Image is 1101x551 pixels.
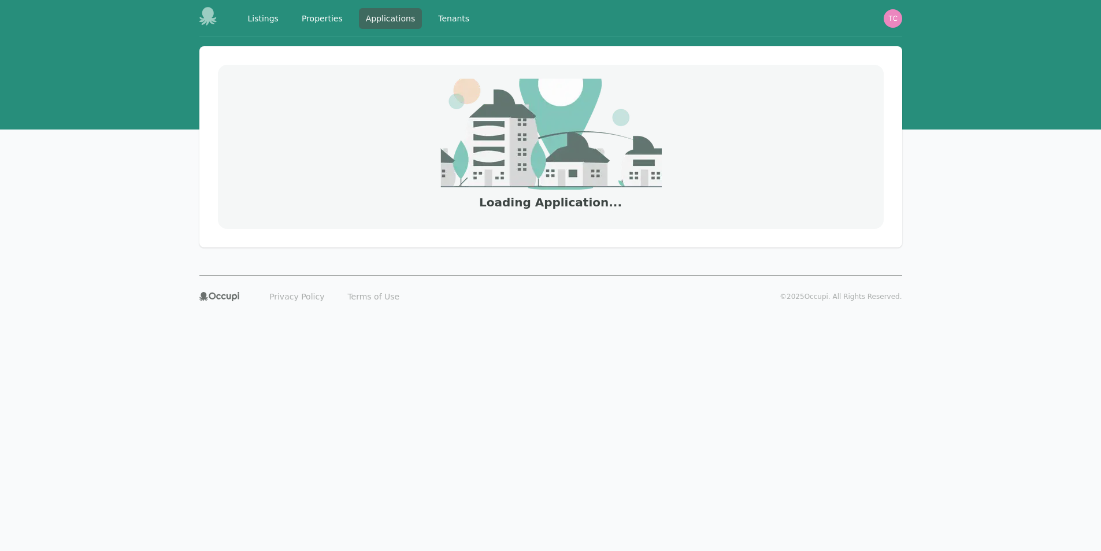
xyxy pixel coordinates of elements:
[780,292,902,301] p: © 2025 Occupi. All Rights Reserved.
[479,194,622,210] h3: Loading Application...
[440,79,662,190] img: empty_state_image
[340,287,406,306] a: Terms of Use
[359,8,422,29] a: Applications
[262,287,331,306] a: Privacy Policy
[241,8,286,29] a: Listings
[431,8,476,29] a: Tenants
[295,8,350,29] a: Properties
